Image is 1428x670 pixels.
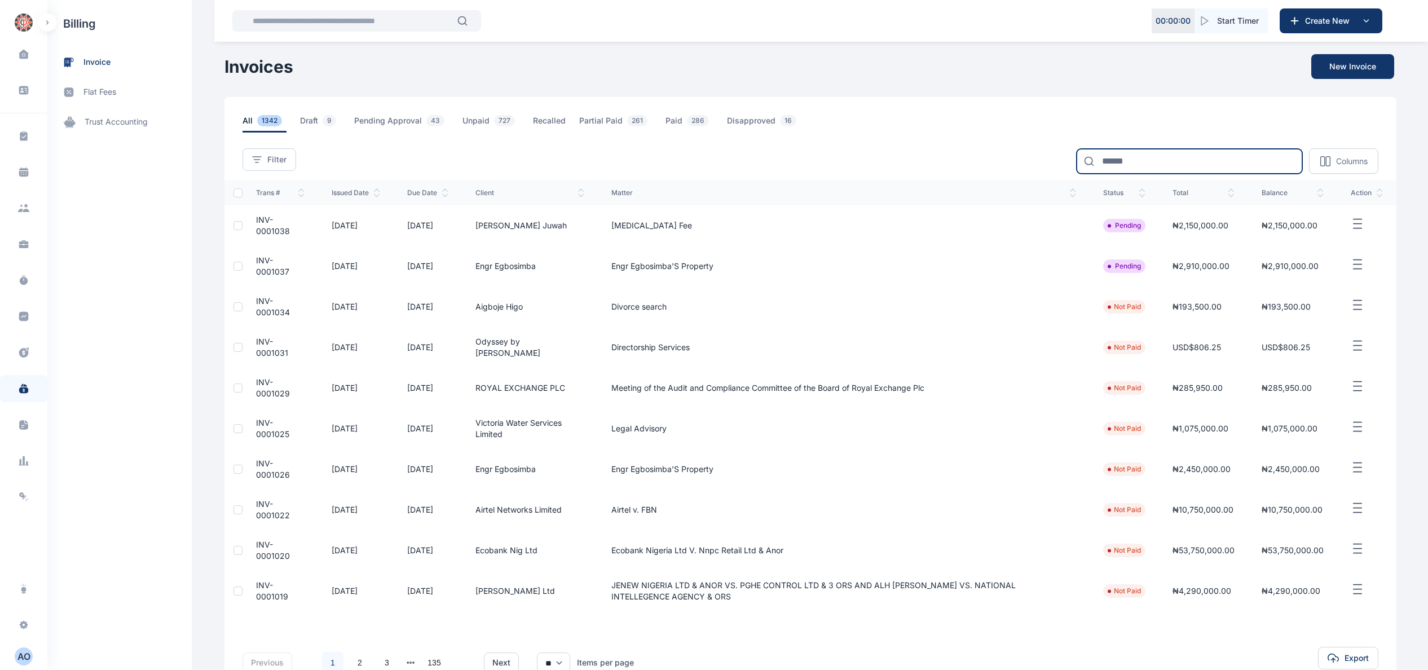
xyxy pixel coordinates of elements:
td: [PERSON_NAME] Juwah [462,205,598,246]
span: Disapproved [727,115,801,133]
li: Not Paid [1108,384,1141,393]
p: 00 : 00 : 00 [1156,15,1191,27]
td: Meeting of the Audit and Compliance Committee of the Board of Royal Exchange Plc [598,368,1090,408]
td: Ecobank Nig Ltd [462,530,598,571]
td: Victoria Water Services Limited [462,408,598,449]
span: action [1351,188,1383,197]
span: 9 [323,115,336,126]
button: Start Timer [1195,8,1268,33]
span: total [1173,188,1235,197]
a: All1342 [243,115,300,133]
a: Unpaid727 [462,115,533,133]
a: INV-0001037 [256,255,289,276]
td: [DATE] [318,408,394,449]
span: status [1103,188,1145,197]
td: Engr Egbosimba [462,449,598,490]
h1: Invoices [224,56,293,77]
td: [DATE] [394,571,462,611]
span: INV-0001031 [256,337,288,358]
a: INV-0001019 [256,580,288,601]
td: [DATE] [318,368,394,408]
span: ₦10,750,000.00 [1173,505,1233,514]
td: Engr Egbosimba [462,246,598,286]
span: Trans # [256,188,305,197]
span: Paid [665,115,713,133]
span: Partial Paid [579,115,652,133]
span: issued date [332,188,380,197]
a: Pending Approval43 [354,115,462,133]
li: Not Paid [1108,546,1141,555]
span: ₦2,910,000.00 [1262,261,1319,271]
a: Partial Paid261 [579,115,665,133]
td: Engr Egbosimba'S Property [598,246,1090,286]
button: New Invoice [1311,54,1394,79]
span: 286 [687,115,709,126]
span: Filter [267,154,287,165]
span: ₦1,075,000.00 [1173,424,1228,433]
span: Pending Approval [354,115,449,133]
span: ₦53,750,000.00 [1173,545,1235,555]
td: ROYAL EXCHANGE PLC [462,368,598,408]
td: [DATE] [318,327,394,368]
span: 16 [780,115,796,126]
span: Matter [611,188,1076,197]
span: trust accounting [85,116,148,128]
li: Not Paid [1108,343,1141,352]
span: Create New [1301,15,1359,27]
span: ₦285,950.00 [1262,383,1312,393]
td: [DATE] [394,286,462,327]
td: [DATE] [318,530,394,571]
td: [DATE] [394,408,462,449]
a: INV-0001038 [256,215,290,236]
span: invoice [83,56,111,68]
td: [DATE] [318,490,394,530]
td: [DATE] [394,490,462,530]
span: 261 [627,115,647,126]
td: Legal Advisory [598,408,1090,449]
td: Odyssey by [PERSON_NAME] [462,327,598,368]
td: [DATE] [394,327,462,368]
span: INV-0001034 [256,296,290,317]
span: Unpaid [462,115,519,133]
span: ₦2,910,000.00 [1173,261,1229,271]
button: Create New [1280,8,1382,33]
li: Pending [1108,262,1141,271]
li: Pending [1108,221,1141,230]
a: Disapproved16 [727,115,814,133]
span: Draft [300,115,341,133]
button: AO [7,647,41,665]
span: ₦10,750,000.00 [1262,505,1323,514]
td: [MEDICAL_DATA] Fee [598,205,1090,246]
td: [DATE] [394,368,462,408]
span: 727 [494,115,515,126]
span: USD$806.25 [1262,342,1310,352]
a: INV-0001020 [256,540,290,561]
span: ₦193,500.00 [1173,302,1222,311]
div: Items per page [577,657,634,668]
td: [DATE] [318,246,394,286]
p: Columns [1336,156,1368,167]
a: trust accounting [47,107,192,137]
li: Not Paid [1108,587,1141,596]
li: Not Paid [1108,505,1141,514]
li: Not Paid [1108,465,1141,474]
a: Recalled [533,115,579,133]
span: Export [1345,653,1369,664]
td: [DATE] [318,571,394,611]
span: Start Timer [1217,15,1259,27]
td: [DATE] [394,530,462,571]
li: Not Paid [1108,424,1141,433]
span: INV-0001025 [256,418,289,439]
button: Export [1318,647,1378,669]
span: ₦4,290,000.00 [1173,586,1231,596]
span: INV-0001022 [256,499,290,520]
span: Due Date [407,188,448,197]
a: Paid286 [665,115,727,133]
span: INV-0001029 [256,377,290,398]
span: Recalled [533,115,566,133]
td: Directorship Services [598,327,1090,368]
td: [DATE] [318,286,394,327]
